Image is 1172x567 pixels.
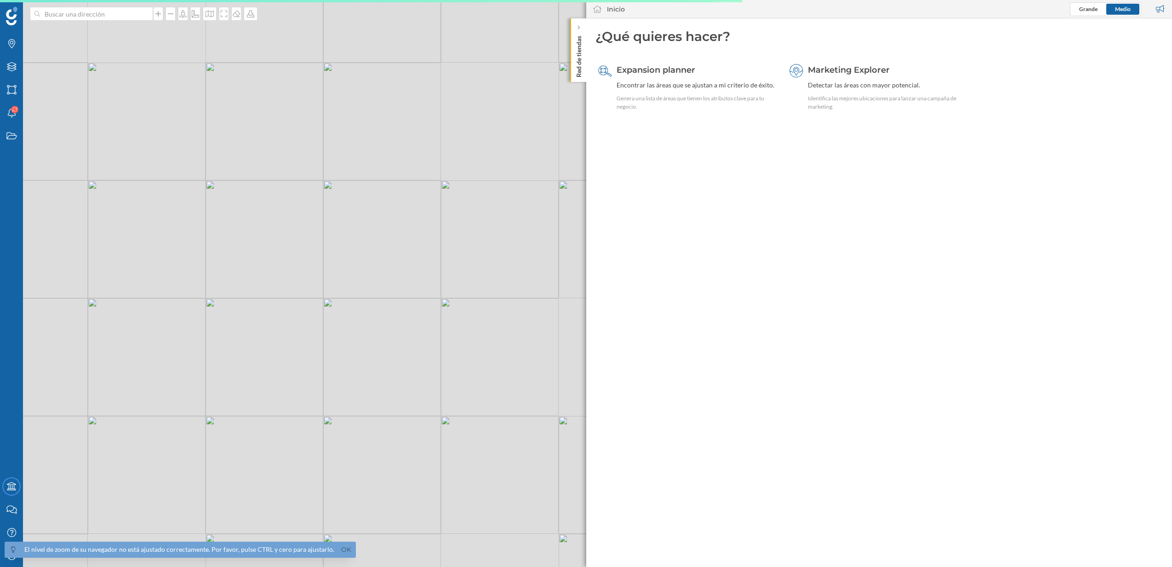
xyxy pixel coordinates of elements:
a: Ok [339,544,354,555]
span: Grande [1079,6,1098,12]
div: Encontrar las áreas que se ajustan a mi criterio de éxito. [617,81,778,90]
p: Red de tiendas [574,32,583,77]
div: ¿Qué quieres hacer? [595,28,1163,45]
div: Detectar las áreas con mayor potencial. [808,81,969,90]
img: Geoblink Logo [6,7,17,25]
img: search-areas.svg [598,64,612,78]
img: explorer.svg [789,64,803,78]
span: Expansion planner [617,65,695,75]
div: Inicio [607,5,625,14]
span: Marketing Explorer [808,65,890,75]
div: Genera una lista de áreas que tienen los atributos clave para tu negocio. [617,94,778,111]
div: Identifica las mejores ubicaciones para lanzar una campaña de marketing. [808,94,969,111]
span: Medio [1115,6,1131,12]
div: El nivel de zoom de su navegador no está ajustado correctamente. Por favor, pulse CTRL y cero par... [24,545,334,554]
